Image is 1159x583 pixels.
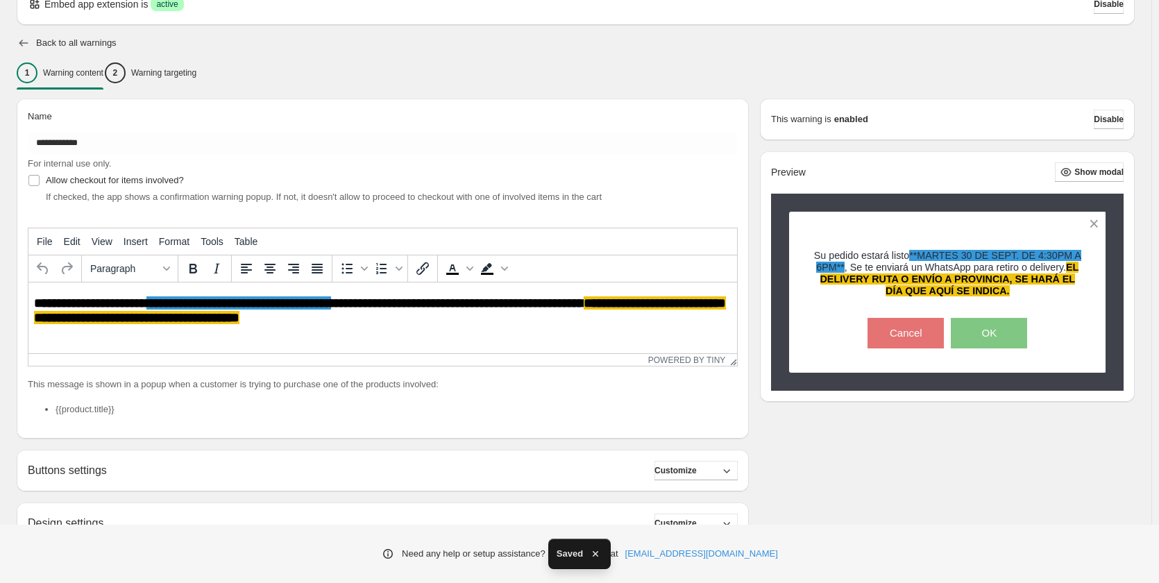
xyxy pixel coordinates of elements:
div: Background color [475,257,510,280]
button: OK [951,318,1027,348]
h2: Buttons settings [28,464,107,477]
span: For internal use only. [28,158,111,169]
h2: Design settings [28,516,103,530]
span: **MARTES 30 DE SEPT. DE 4:30PM A 6PM** [816,250,1081,273]
div: Resize [725,354,737,366]
li: {{product.title}} [56,403,738,416]
span: Format [159,236,189,247]
span: Table [235,236,257,247]
span: Saved [557,547,583,561]
div: 2 [105,62,126,83]
span: File [37,236,53,247]
p: Warning content [43,67,103,78]
button: Show modal [1055,162,1124,182]
strong: enabled [834,112,868,126]
button: Cancel [868,318,944,348]
div: Numbered list [370,257,405,280]
h2: Back to all warnings [36,37,117,49]
button: Redo [55,257,78,280]
h3: Su pedido estará listo , Se te enviará un WhatsApp para retiro o delivery. [813,250,1082,298]
span: Name [28,111,52,121]
a: Powered by Tiny [648,355,726,365]
button: 1Warning content [17,58,103,87]
button: 2Warning targeting [105,58,196,87]
h2: Preview [771,167,806,178]
button: Formats [85,257,175,280]
button: Undo [31,257,55,280]
iframe: Rich Text Area [28,282,737,353]
button: Customize [654,514,738,533]
p: Warning targeting [131,67,196,78]
button: Customize [654,461,738,480]
span: View [92,236,112,247]
button: Justify [305,257,329,280]
p: This message is shown in a popup when a customer is trying to purchase one of the products involved: [28,378,738,391]
span: Allow checkout for items involved? [46,175,184,185]
span: If checked, the app shows a confirmation warning popup. If not, it doesn't allow to proceed to ch... [46,192,602,202]
p: This warning is [771,112,831,126]
span: Insert [124,236,148,247]
a: [EMAIL_ADDRESS][DOMAIN_NAME] [625,547,778,561]
span: Customize [654,518,697,529]
button: Align left [235,257,258,280]
button: Align right [282,257,305,280]
div: Bullet list [335,257,370,280]
button: Disable [1094,110,1124,129]
div: Text color [441,257,475,280]
span: Paragraph [90,263,158,274]
button: Italic [205,257,228,280]
span: EL DELIVERY RUTA O ENVÍO A PROVINCIA, SE HARÁ EL DÍA QUE AQUÍ SE INDICA. [820,262,1079,296]
span: Disable [1094,114,1124,125]
span: Show modal [1074,167,1124,178]
button: Insert/edit link [411,257,434,280]
button: Align center [258,257,282,280]
div: 1 [17,62,37,83]
span: Customize [654,465,697,476]
span: Tools [201,236,223,247]
span: Edit [64,236,81,247]
button: Bold [181,257,205,280]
